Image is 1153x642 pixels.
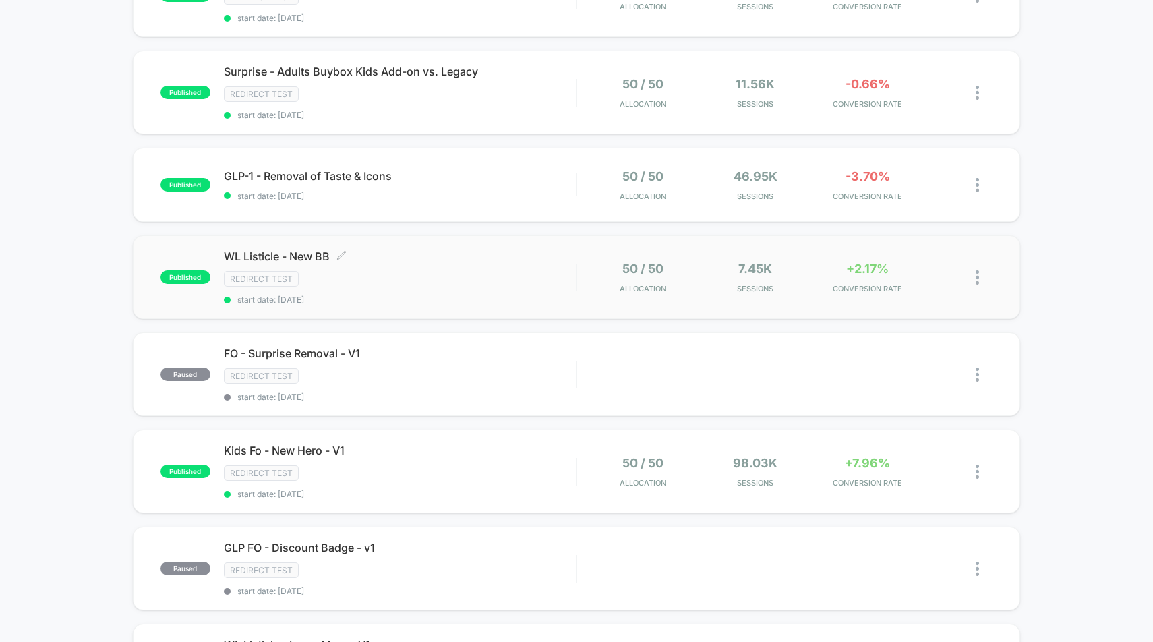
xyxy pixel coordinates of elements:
span: Redirect Test [224,271,299,287]
span: Surprise - Adults Buybox Kids Add-on vs. Legacy [224,65,576,78]
span: Allocation [620,284,666,293]
span: Sessions [703,192,808,201]
span: CONVERSION RATE [815,478,920,488]
span: Allocation [620,99,666,109]
img: close [976,178,979,192]
span: start date: [DATE] [224,110,576,120]
span: published [160,178,210,192]
span: Redirect Test [224,368,299,384]
span: Sessions [703,2,808,11]
span: CONVERSION RATE [815,99,920,109]
span: +2.17% [846,262,889,276]
span: 7.45k [738,262,772,276]
span: GLP FO - Discount Badge - v1 [224,541,576,554]
span: WL Listicle - New BB [224,250,576,263]
span: 11.56k [736,77,775,91]
span: Redirect Test [224,86,299,102]
span: FO - Surprise Removal - V1 [224,347,576,360]
span: CONVERSION RATE [815,284,920,293]
span: published [160,86,210,99]
img: close [976,368,979,382]
span: 50 / 50 [622,169,663,183]
span: 50 / 50 [622,456,663,470]
span: Sessions [703,284,808,293]
span: paused [160,562,210,575]
span: -0.66% [846,77,890,91]
span: -3.70% [846,169,890,183]
span: start date: [DATE] [224,586,576,596]
span: Allocation [620,2,666,11]
span: CONVERSION RATE [815,192,920,201]
img: close [976,86,979,100]
span: CONVERSION RATE [815,2,920,11]
span: GLP-1 - Removal of Taste & Icons [224,169,576,183]
span: Redirect Test [224,562,299,578]
span: start date: [DATE] [224,392,576,402]
span: 50 / 50 [622,77,663,91]
img: close [976,465,979,479]
span: Kids Fo - New Hero - V1 [224,444,576,457]
span: published [160,465,210,478]
span: start date: [DATE] [224,489,576,499]
span: 46.95k [734,169,777,183]
span: Sessions [703,478,808,488]
span: 98.03k [733,456,777,470]
span: 50 / 50 [622,262,663,276]
span: Redirect Test [224,465,299,481]
span: Allocation [620,192,666,201]
img: close [976,270,979,285]
span: start date: [DATE] [224,295,576,305]
span: published [160,270,210,284]
span: Sessions [703,99,808,109]
span: start date: [DATE] [224,191,576,201]
span: paused [160,368,210,381]
span: +7.96% [845,456,890,470]
span: Allocation [620,478,666,488]
img: close [976,562,979,576]
span: start date: [DATE] [224,13,576,23]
